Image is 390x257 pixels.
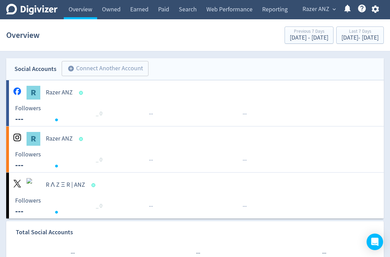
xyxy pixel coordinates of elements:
[243,156,244,165] span: ·
[244,156,245,165] span: ·
[243,110,244,119] span: ·
[57,62,148,76] a: Connect Another Account
[302,4,329,15] span: Razer ANZ
[341,29,379,35] div: Last 7 Days
[149,202,150,211] span: ·
[150,202,152,211] span: ·
[367,234,383,250] div: Open Intercom Messenger
[290,29,328,35] div: Previous 7 Days
[96,110,107,117] span: _ 0%
[96,203,107,209] span: _ 0%
[91,183,97,187] span: Data last synced: 13 Oct 2025, 2:02am (AEDT)
[285,27,333,44] button: Previous 7 Days[DATE] - [DATE]
[6,80,384,126] a: Razer ANZ undefinedRazer ANZ Followers --- Followers --- _ 0%······
[149,110,150,119] span: ·
[68,65,74,72] span: add_circle
[6,173,384,218] a: R Λ Z Ξ R | ANZ undefinedR Λ Z Ξ R | ANZ Followers --- Followers --- _ 0%······
[149,156,150,165] span: ·
[6,126,384,172] a: Razer ANZ undefinedRazer ANZ Followers --- Followers --- _ 0%······
[27,178,40,192] img: R Λ Z Ξ R | ANZ undefined
[152,202,153,211] span: ·
[336,27,384,44] button: Last 7 Days[DATE]- [DATE]
[46,135,73,143] h5: Razer ANZ
[245,202,247,211] span: ·
[290,35,328,41] div: [DATE] - [DATE]
[27,86,40,100] img: Razer ANZ undefined
[150,156,152,165] span: ·
[12,197,115,216] svg: Followers ---
[152,110,153,119] span: ·
[341,35,379,41] div: [DATE] - [DATE]
[46,89,73,97] h5: Razer ANZ
[245,156,247,165] span: ·
[16,221,387,244] div: Total Social Accounts
[243,202,244,211] span: ·
[150,110,152,119] span: ·
[244,202,245,211] span: ·
[14,64,57,74] div: Social Accounts
[27,132,40,146] img: Razer ANZ undefined
[300,4,338,15] button: Razer ANZ
[12,151,115,169] svg: Followers ---
[62,61,148,76] button: Connect Another Account
[79,137,85,141] span: Data last synced: 13 Oct 2025, 5:01am (AEDT)
[46,181,85,189] h5: R Λ Z Ξ R | ANZ
[245,110,247,119] span: ·
[152,156,153,165] span: ·
[244,110,245,119] span: ·
[96,156,107,163] span: _ 0%
[331,6,337,12] span: expand_more
[12,105,115,123] svg: Followers ---
[6,24,40,46] h1: Overview
[79,91,85,95] span: Data last synced: 13 Oct 2025, 4:01am (AEDT)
